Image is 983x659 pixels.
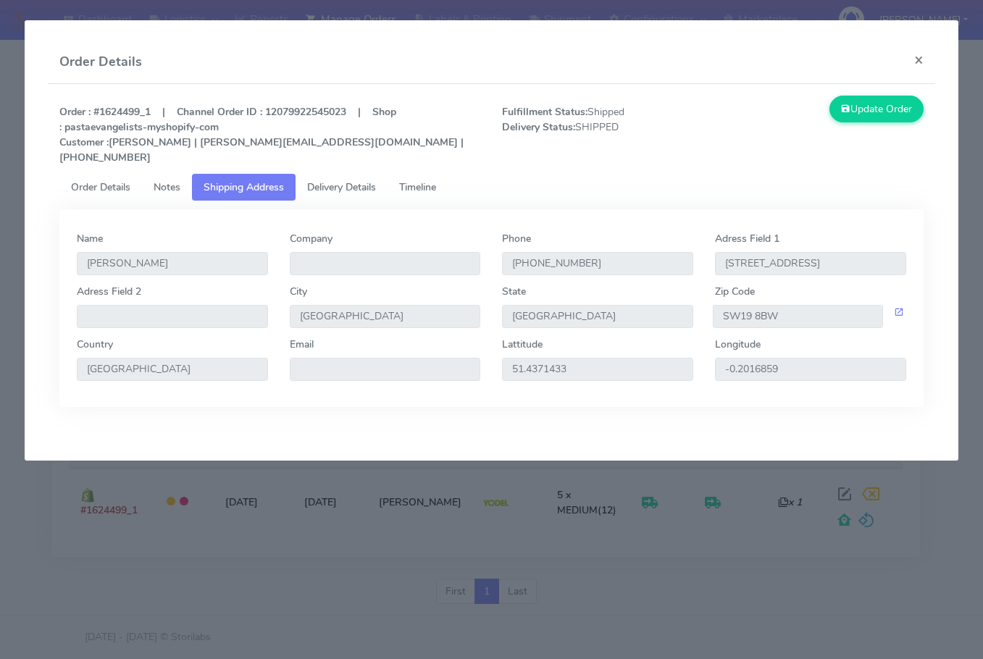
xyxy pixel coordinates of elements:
label: Name [77,231,103,246]
span: Timeline [399,180,436,194]
label: Phone [502,231,531,246]
label: Zip Code [715,284,755,299]
strong: Order : #1624499_1 | Channel Order ID : 12079922545023 | Shop : pastaevangelists-myshopify-com [P... [59,105,464,164]
label: Longitude [715,337,761,352]
label: Company [290,231,332,246]
label: Lattitude [502,337,543,352]
button: Update Order [829,96,924,122]
label: Adress Field 1 [715,231,779,246]
label: Country [77,337,113,352]
label: Email [290,337,314,352]
ul: Tabs [59,174,924,201]
button: Close [903,41,935,79]
label: State [502,284,526,299]
strong: Delivery Status: [502,120,575,134]
span: Delivery Details [307,180,376,194]
span: Shipping Address [204,180,284,194]
span: Shipped SHIPPED [491,104,713,165]
span: Notes [154,180,180,194]
span: Order Details [71,180,130,194]
label: City [290,284,307,299]
h4: Order Details [59,52,142,72]
label: Adress Field 2 [77,284,141,299]
strong: Customer : [59,135,109,149]
strong: Fulfillment Status: [502,105,587,119]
